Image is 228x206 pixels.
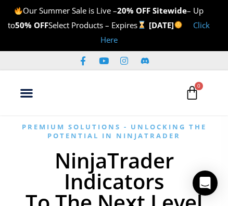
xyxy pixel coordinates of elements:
[15,20,48,30] strong: 50% OFF
[153,5,187,16] strong: Sitewide
[193,171,218,196] div: Open Intercom Messenger
[169,78,215,108] a: 0
[17,83,37,103] div: Menu Toggle
[69,77,163,109] img: LogoAI | Affordable Indicators – NinjaTrader
[15,7,22,15] img: 🔥
[138,21,146,29] img: ⌛
[100,20,210,45] a: Click Here
[149,20,183,30] strong: [DATE]
[195,82,203,90] span: 0
[8,5,204,30] span: Our Summer Sale is Live – – Up to Select Products – Expires
[117,5,150,16] strong: 20% OFF
[174,21,182,29] img: 🌞
[13,123,215,140] h6: Premium Solutions - Unlocking the Potential in NinjaTrader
